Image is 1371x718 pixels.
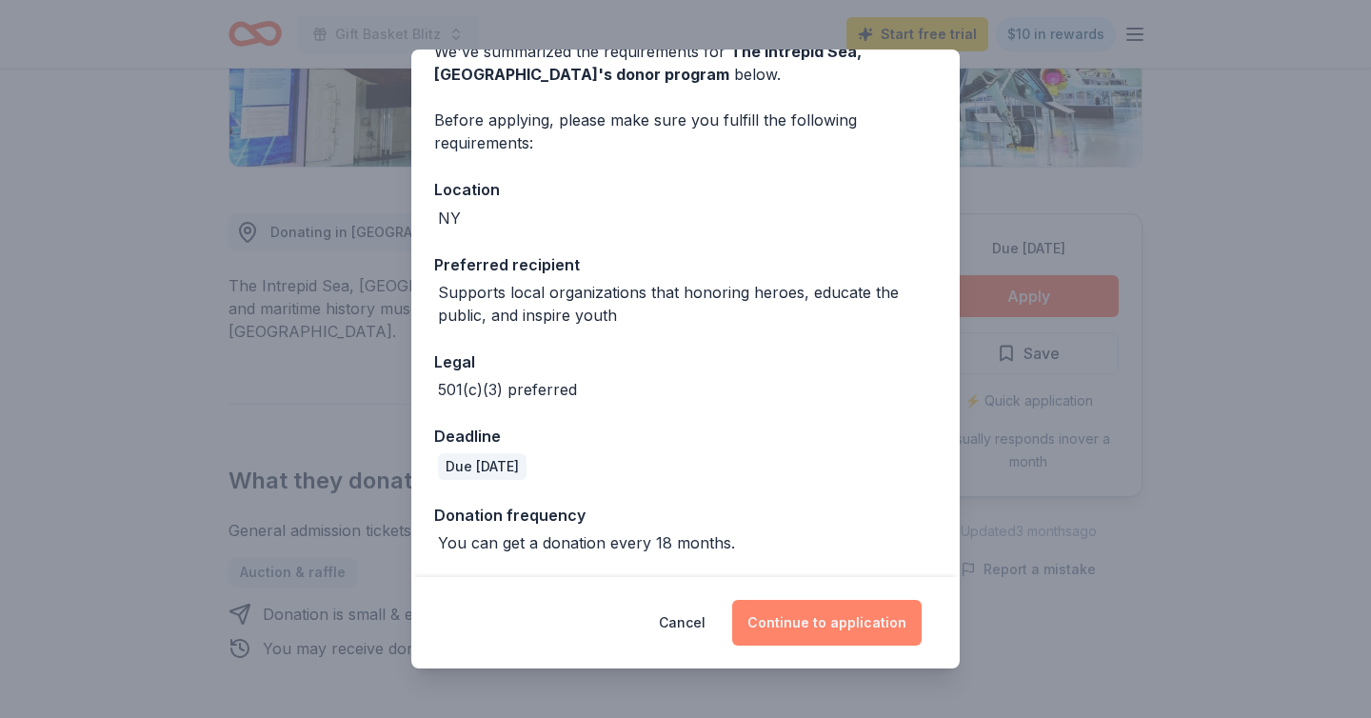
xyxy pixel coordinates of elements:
[438,531,735,554] div: You can get a donation every 18 months.
[659,600,705,646] button: Cancel
[438,453,527,480] div: Due [DATE]
[434,349,937,374] div: Legal
[732,600,922,646] button: Continue to application
[434,177,937,202] div: Location
[434,109,937,154] div: Before applying, please make sure you fulfill the following requirements:
[438,281,937,327] div: Supports local organizations that honoring heroes, educate the public, and inspire youth
[438,207,461,229] div: NY
[434,252,937,277] div: Preferred recipient
[434,503,937,528] div: Donation frequency
[434,424,937,449] div: Deadline
[438,378,577,401] div: 501(c)(3) preferred
[434,40,937,86] div: We've summarized the requirements for below.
